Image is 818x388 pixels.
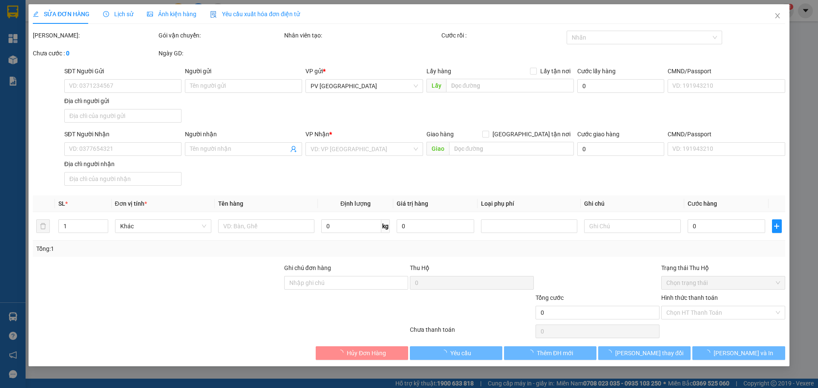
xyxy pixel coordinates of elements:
div: Nhân viên tạo: [284,31,440,40]
span: Đơn vị tính [115,200,147,207]
div: Chưa cước : [33,49,157,58]
span: Tên hàng [218,200,243,207]
input: Địa chỉ của người nhận [64,172,181,186]
span: Yêu cầu xuất hóa đơn điện tử [210,11,300,17]
input: Ghi chú đơn hàng [284,276,408,290]
div: Người nhận [185,129,302,139]
div: CMND/Passport [668,129,785,139]
label: Cước giao hàng [577,131,619,138]
span: user-add [291,146,297,152]
span: Lấy tận nơi [537,66,574,76]
div: SĐT Người Nhận [64,129,181,139]
button: Close [766,4,789,28]
div: Trạng thái Thu Hộ [661,263,785,273]
span: edit [33,11,39,17]
button: delete [36,219,50,233]
button: [PERSON_NAME] thay đổi [598,346,691,360]
input: Cước lấy hàng [577,79,664,93]
label: Cước lấy hàng [577,68,616,75]
div: Gói vận chuyển: [158,31,282,40]
button: [PERSON_NAME] và In [693,346,785,360]
span: kg [381,219,390,233]
span: loading [337,350,347,356]
div: Chưa thanh toán [409,325,535,340]
span: SỬA ĐƠN HÀNG [33,11,89,17]
span: Lấy hàng [426,68,451,75]
div: SĐT Người Gửi [64,66,181,76]
span: Giá trị hàng [397,200,428,207]
span: VP Nhận [306,131,330,138]
span: Thu Hộ [410,264,429,271]
span: Chọn trạng thái [666,276,780,289]
input: VD: Bàn, Ghế [218,219,314,233]
span: Cước hàng [688,200,717,207]
span: Định lượng [340,200,371,207]
button: plus [772,219,781,233]
span: clock-circle [103,11,109,17]
span: loading [704,350,714,356]
label: Hình thức thanh toán [661,294,718,301]
div: Ngày GD: [158,49,282,58]
span: loading [606,350,615,356]
input: Ghi Chú [585,219,681,233]
span: plus [772,223,781,230]
th: Loại phụ phí [478,195,581,212]
div: Cước rồi : [441,31,565,40]
th: Ghi chú [581,195,684,212]
div: CMND/Passport [668,66,785,76]
span: [GEOGRAPHIC_DATA] tận nơi [489,129,574,139]
span: Hủy Đơn Hàng [347,348,386,358]
div: Địa chỉ người nhận [64,159,181,169]
span: Lấy [426,79,446,92]
button: Hủy Đơn Hàng [316,346,408,360]
span: [PERSON_NAME] và In [714,348,773,358]
div: [PERSON_NAME]: [33,31,157,40]
span: loading [527,350,537,356]
span: PV Hòa Thành [311,80,418,92]
input: Dọc đường [446,79,574,92]
span: [PERSON_NAME] thay đổi [615,348,683,358]
div: VP gửi [306,66,423,76]
div: Tổng: 1 [36,244,316,253]
input: Địa chỉ của người gửi [64,109,181,123]
img: icon [210,11,217,18]
label: Ghi chú đơn hàng [284,264,331,271]
span: SL [59,200,66,207]
span: Giao [426,142,449,155]
div: Người gửi [185,66,302,76]
span: loading [441,350,450,356]
div: Địa chỉ người gửi [64,96,181,106]
span: close [774,12,781,19]
button: Yêu cầu [410,346,502,360]
span: picture [147,11,153,17]
span: Giao hàng [426,131,454,138]
span: Thêm ĐH mới [537,348,573,358]
button: Thêm ĐH mới [504,346,596,360]
input: Dọc đường [449,142,574,155]
b: 0 [66,50,69,57]
span: Yêu cầu [450,348,471,358]
span: Khác [120,220,206,233]
span: Lịch sử [103,11,133,17]
span: Tổng cước [536,294,564,301]
span: Ảnh kiện hàng [147,11,196,17]
input: Cước giao hàng [577,142,664,156]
